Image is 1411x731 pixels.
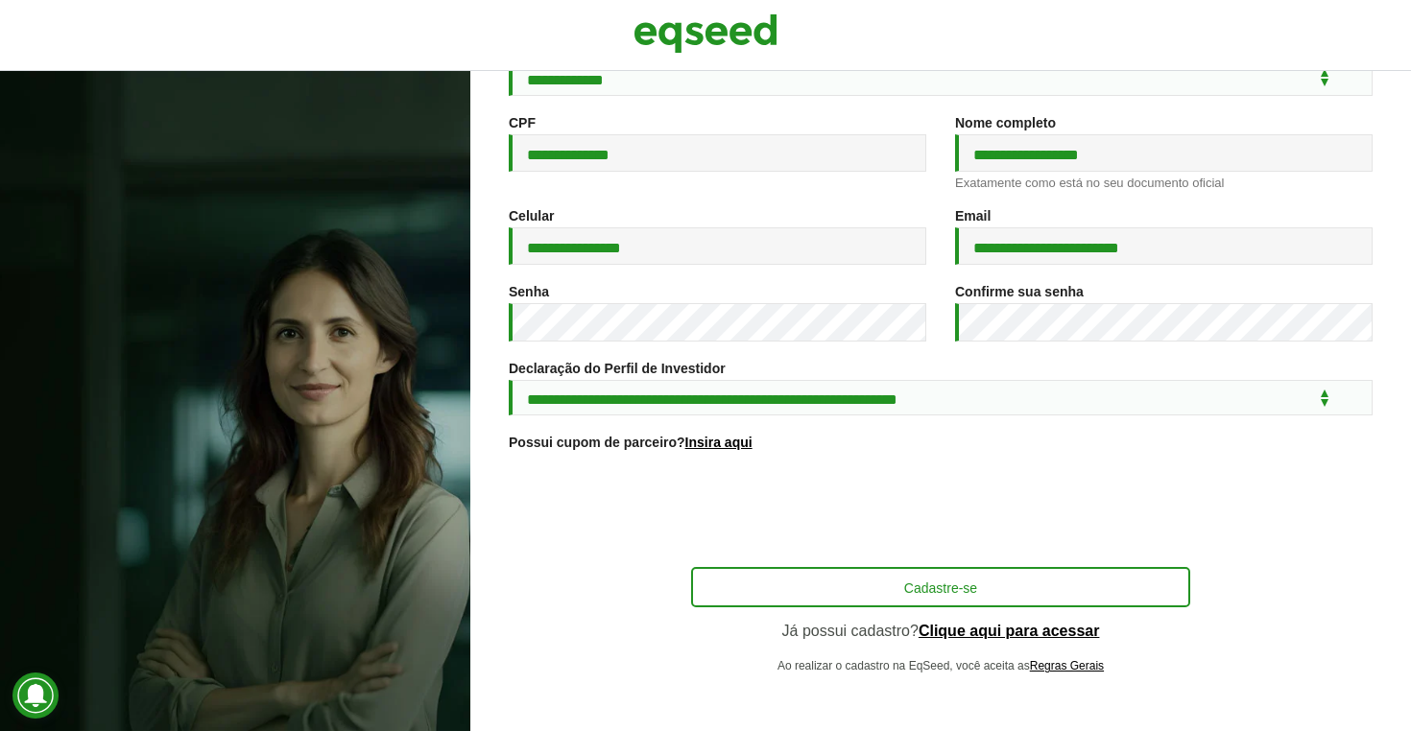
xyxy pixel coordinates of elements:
[509,209,554,223] label: Celular
[955,116,1056,130] label: Nome completo
[955,177,1373,189] div: Exatamente como está no seu documento oficial
[919,624,1100,639] a: Clique aqui para acessar
[509,436,753,449] label: Possui cupom de parceiro?
[691,622,1190,640] p: Já possui cadastro?
[509,362,726,375] label: Declaração do Perfil de Investidor
[1030,660,1104,672] a: Regras Gerais
[795,473,1087,548] iframe: reCAPTCHA
[955,209,991,223] label: Email
[509,116,536,130] label: CPF
[955,285,1084,298] label: Confirme sua senha
[691,659,1190,672] p: Ao realizar o cadastro na EqSeed, você aceita as
[685,436,753,449] a: Insira aqui
[509,285,549,298] label: Senha
[691,567,1190,607] button: Cadastre-se
[634,10,777,58] img: EqSeed Logo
